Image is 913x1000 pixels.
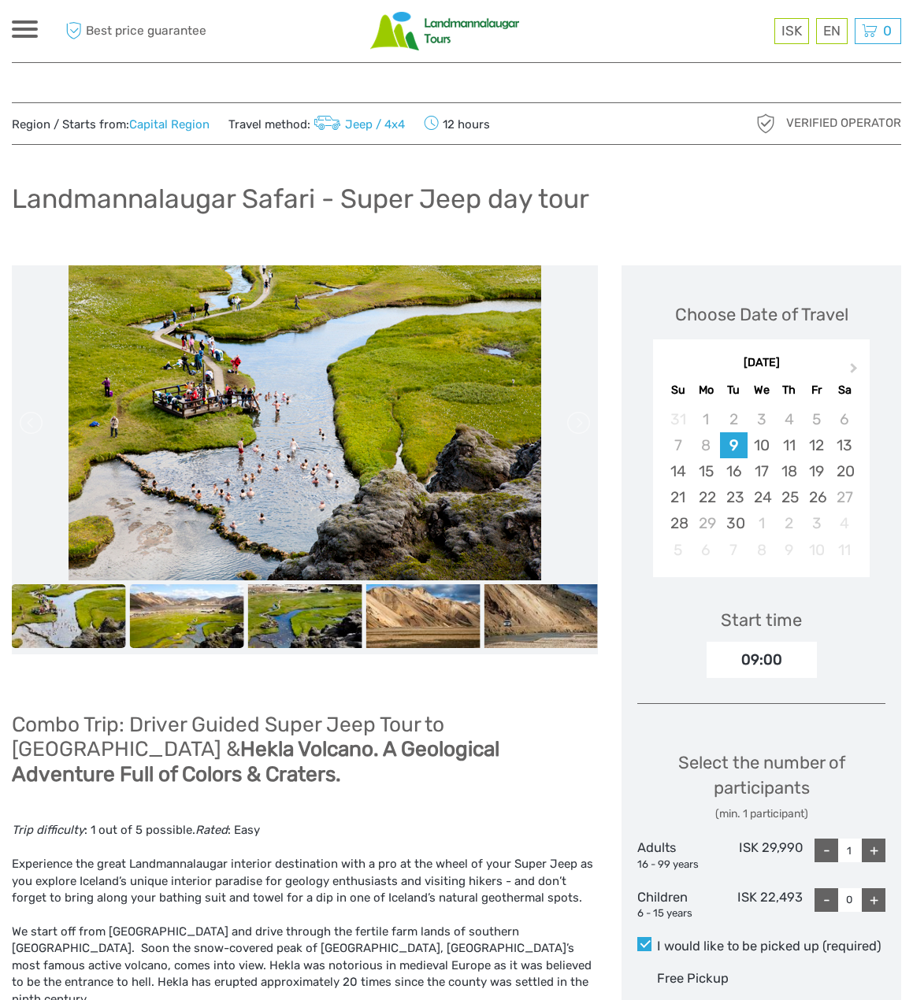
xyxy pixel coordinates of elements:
[881,23,894,39] span: 0
[195,823,228,837] i: Rated
[12,713,598,787] h2: Combo Trip: Driver Guided Super Jeep Tour to [GEOGRAPHIC_DATA] &
[664,458,692,484] div: Choose Sunday, September 14th, 2025
[720,537,748,563] div: Not available Tuesday, October 7th, 2025
[692,484,720,510] div: Choose Monday, September 22nd, 2025
[692,458,720,484] div: Choose Monday, September 15th, 2025
[637,906,720,921] div: 6 - 15 years
[675,302,848,327] div: Choose Date of Travel
[803,484,830,510] div: Choose Friday, September 26th, 2025
[484,584,598,648] img: 68c5f4443916484d96a9e17209445060_slider_thumbnail.jpg
[310,117,405,131] a: Jeep / 4x4
[775,406,803,432] div: Not available Thursday, September 4th, 2025
[843,359,868,384] button: Next Month
[775,484,803,510] div: Choose Thursday, September 25th, 2025
[707,642,817,678] div: 09:00
[12,823,84,837] i: Trip difficulty
[775,432,803,458] div: Choose Thursday, September 11th, 2025
[637,937,885,956] label: I would like to be picked up (required)
[692,432,720,458] div: Not available Monday, September 8th, 2025
[12,183,589,215] h1: Landmannalaugar Safari - Super Jeep day tour
[664,537,692,563] div: Not available Sunday, October 5th, 2025
[862,888,885,912] div: +
[803,380,830,401] div: Fr
[657,971,729,986] span: Free Pickup
[830,406,858,432] div: Not available Saturday, September 6th, 2025
[720,406,748,432] div: Not available Tuesday, September 2nd, 2025
[69,265,541,580] img: b4df4d57bfb2469c8eaecf5044f75fe5_main_slider.jpg
[720,839,803,872] div: ISK 29,990
[61,18,234,44] span: Best price guarantee
[129,117,210,131] a: Capital Region
[803,458,830,484] div: Choose Friday, September 19th, 2025
[830,537,858,563] div: Not available Saturday, October 11th, 2025
[424,113,490,135] span: 12 hours
[637,857,720,872] div: 16 - 99 years
[720,380,748,401] div: Tu
[830,458,858,484] div: Choose Saturday, September 20th, 2025
[803,406,830,432] div: Not available Friday, September 5th, 2025
[803,510,830,536] div: Choose Friday, October 3rd, 2025
[748,484,775,510] div: Choose Wednesday, September 24th, 2025
[130,584,244,648] img: f2171ea08b9b4a65be66e0a0ec630dab_slider_thumbnail.jpg
[748,510,775,536] div: Choose Wednesday, October 1st, 2025
[653,355,870,372] div: [DATE]
[748,458,775,484] div: Choose Wednesday, September 17th, 2025
[803,537,830,563] div: Not available Friday, October 10th, 2025
[775,537,803,563] div: Not available Thursday, October 9th, 2025
[370,12,519,50] img: Scandinavian Travel
[248,584,362,648] img: 0f3d214c715b40f7ab0b73175836a0f2_slider_thumbnail.jpg
[637,888,720,921] div: Children
[748,406,775,432] div: Not available Wednesday, September 3rd, 2025
[692,537,720,563] div: Not available Monday, October 6th, 2025
[720,484,748,510] div: Choose Tuesday, September 23rd, 2025
[12,584,126,648] img: b4df4d57bfb2469c8eaecf5044f75fe5_slider_thumbnail.jpg
[692,510,720,536] div: Not available Monday, September 29th, 2025
[775,380,803,401] div: Th
[815,888,838,912] div: -
[366,584,480,648] img: f1e27993524c4a5d9a36884d58580c2e_slider_thumbnail.jpg
[775,458,803,484] div: Choose Thursday, September 18th, 2025
[664,380,692,401] div: Su
[803,432,830,458] div: Choose Friday, September 12th, 2025
[862,839,885,862] div: +
[720,510,748,536] div: Choose Tuesday, September 30th, 2025
[12,117,210,133] span: Region / Starts from:
[692,406,720,432] div: Not available Monday, September 1st, 2025
[786,115,901,131] span: Verified Operator
[637,750,885,822] div: Select the number of participants
[775,510,803,536] div: Choose Thursday, October 2nd, 2025
[748,380,775,401] div: We
[692,380,720,401] div: Mo
[830,510,858,536] div: Not available Saturday, October 4th, 2025
[664,510,692,536] div: Choose Sunday, September 28th, 2025
[830,380,858,401] div: Sa
[815,839,838,862] div: -
[748,432,775,458] div: Choose Wednesday, September 10th, 2025
[22,28,178,40] p: We're away right now. Please check back later!
[830,484,858,510] div: Not available Saturday, September 27th, 2025
[720,888,803,921] div: ISK 22,493
[658,406,864,563] div: month 2025-09
[781,23,802,39] span: ISK
[720,458,748,484] div: Choose Tuesday, September 16th, 2025
[816,18,848,44] div: EN
[637,806,885,822] div: (min. 1 participant)
[721,608,802,632] div: Start time
[181,24,200,43] button: Open LiveChat chat widget
[228,113,405,135] span: Travel method:
[637,839,720,872] div: Adults
[720,432,748,458] div: Choose Tuesday, September 9th, 2025
[753,111,778,136] img: verified_operator_grey_128.png
[12,736,499,787] b: Hekla Volcano. A Geological Adventure Full of Colors & Craters.
[748,537,775,563] div: Not available Wednesday, October 8th, 2025
[830,432,858,458] div: Choose Saturday, September 13th, 2025
[664,432,692,458] div: Not available Sunday, September 7th, 2025
[664,484,692,510] div: Choose Sunday, September 21st, 2025
[664,406,692,432] div: Not available Sunday, August 31st, 2025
